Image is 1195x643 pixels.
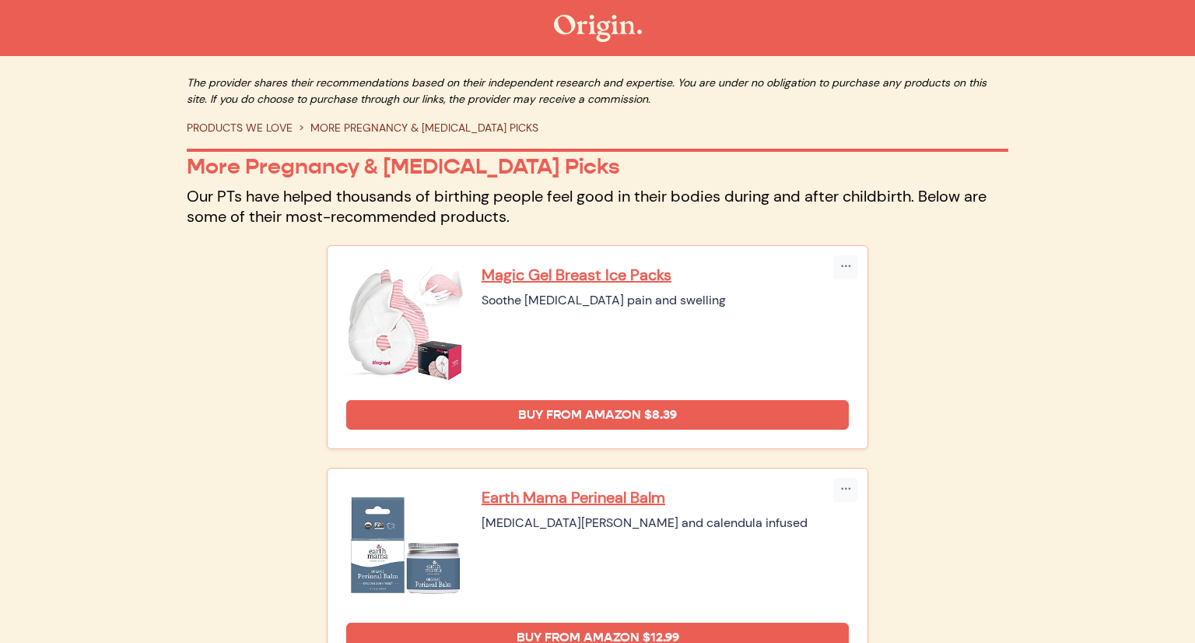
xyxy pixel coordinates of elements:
img: Earth Mama Perineal Balm [346,487,463,604]
a: Buy from Amazon $8.39 [346,400,849,430]
p: More Pregnancy & [MEDICAL_DATA] Picks [187,153,1008,180]
img: Magic Gel Breast Ice Packs [346,265,463,381]
a: PRODUCTS WE LOVE [187,121,293,135]
div: [MEDICAL_DATA][PERSON_NAME] and calendula infused [482,514,849,532]
p: Our PTs have helped thousands of birthing people feel good in their bodies during and after child... [187,186,1008,227]
img: The Origin Shop [554,15,642,42]
div: Soothe [MEDICAL_DATA] pain and swelling [482,291,849,310]
p: The provider shares their recommendations based on their independent research and expertise. You ... [187,75,1008,107]
a: Magic Gel Breast Ice Packs [482,265,849,285]
a: Earth Mama Perineal Balm [482,487,849,508]
li: MORE PREGNANCY & [MEDICAL_DATA] PICKS [293,120,538,136]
